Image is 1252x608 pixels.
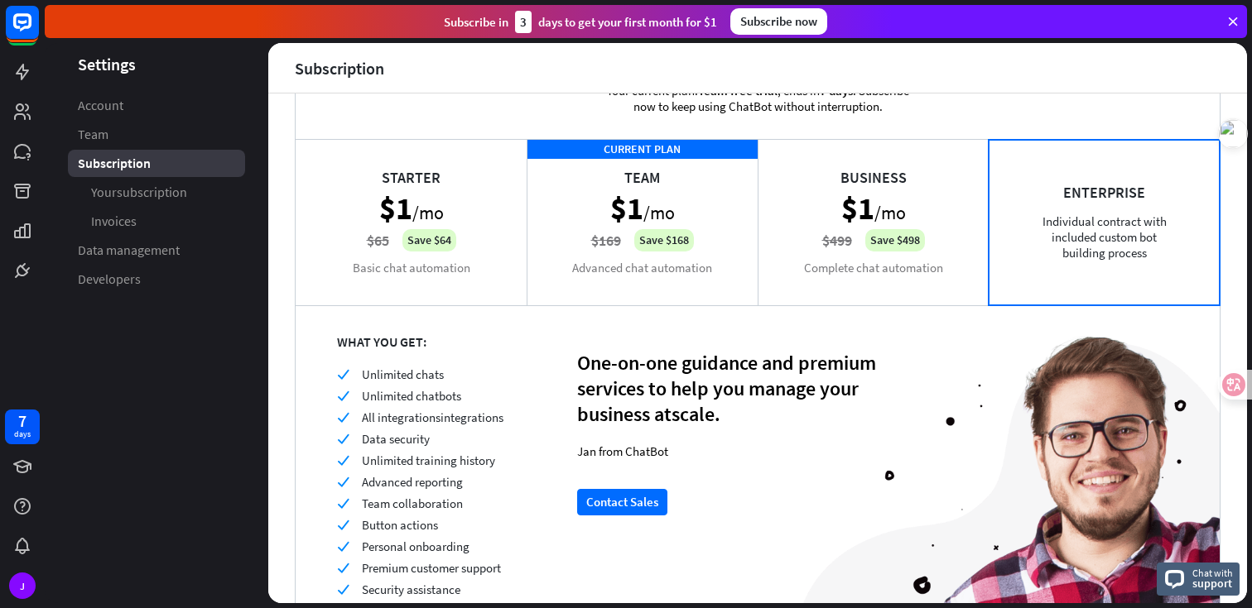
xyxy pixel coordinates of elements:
div: Your current plan: , ends in . Subscribe now to keep using ChatBot without interruption. [580,58,936,139]
span: Your [91,184,187,201]
button: Open LiveChat chat widget [13,7,63,56]
span: All integrations s [362,409,503,425]
span: Security assistance [362,582,460,597]
div: WHAT YOU GET: [337,333,577,350]
i: check [337,583,349,596]
span: Advanced reporting [362,474,463,490]
span: Team collaboration [362,495,463,511]
i: check [337,390,349,402]
span: Unlimited chats [362,366,444,382]
a: Invoices [68,208,245,235]
span: Button actions [362,517,438,533]
div: Subscribe now [730,8,827,35]
span: Developers [78,270,141,288]
header: Settings [45,53,268,75]
a: Yoursubscription [68,179,245,206]
span: Unlimited training history [362,452,495,468]
div: Jan from ChatBot [577,443,884,459]
span: Account [78,97,123,114]
div: J [9,572,36,599]
span: Premium customer support [362,560,501,576]
span: Personal onboarding [362,539,469,554]
neonlingo-mark-content: integration [441,409,498,425]
i: check [337,497,349,510]
i: check [337,540,349,553]
span: Data management [78,242,180,259]
div: 7 [18,414,26,428]
span: Data security [362,431,430,447]
button: Contact Sales [577,489,667,515]
neonlingo-mark-content: scale [672,401,715,427]
neonlingo-mark-content: Subscription [78,155,151,171]
i: check [337,433,349,445]
i: check [337,476,349,488]
span: Chat with [1192,565,1233,581]
div: Subscribe in days to get your first month for $1 [444,11,717,33]
span: Unlimited chatbots [362,388,461,404]
a: Data management [68,237,245,264]
i: check [337,519,349,531]
i: check [337,411,349,424]
span: support [1192,576,1233,591]
span: Team [78,126,108,143]
a: Developers [68,266,245,293]
i: check [337,454,349,467]
neonlingo-mark-content: Subscription [295,58,384,79]
span: Invoices [91,213,137,230]
a: Team [68,121,245,148]
a: Account [68,92,245,119]
div: days [14,428,31,440]
i: check [337,562,349,574]
div: 3 [515,11,532,33]
a: 7 days [5,409,40,444]
div: One-on-one guidance and premium services to help you manage your business at . [577,350,884,427]
neonlingo-mark-content: subscription [117,184,187,200]
i: check [337,368,349,381]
